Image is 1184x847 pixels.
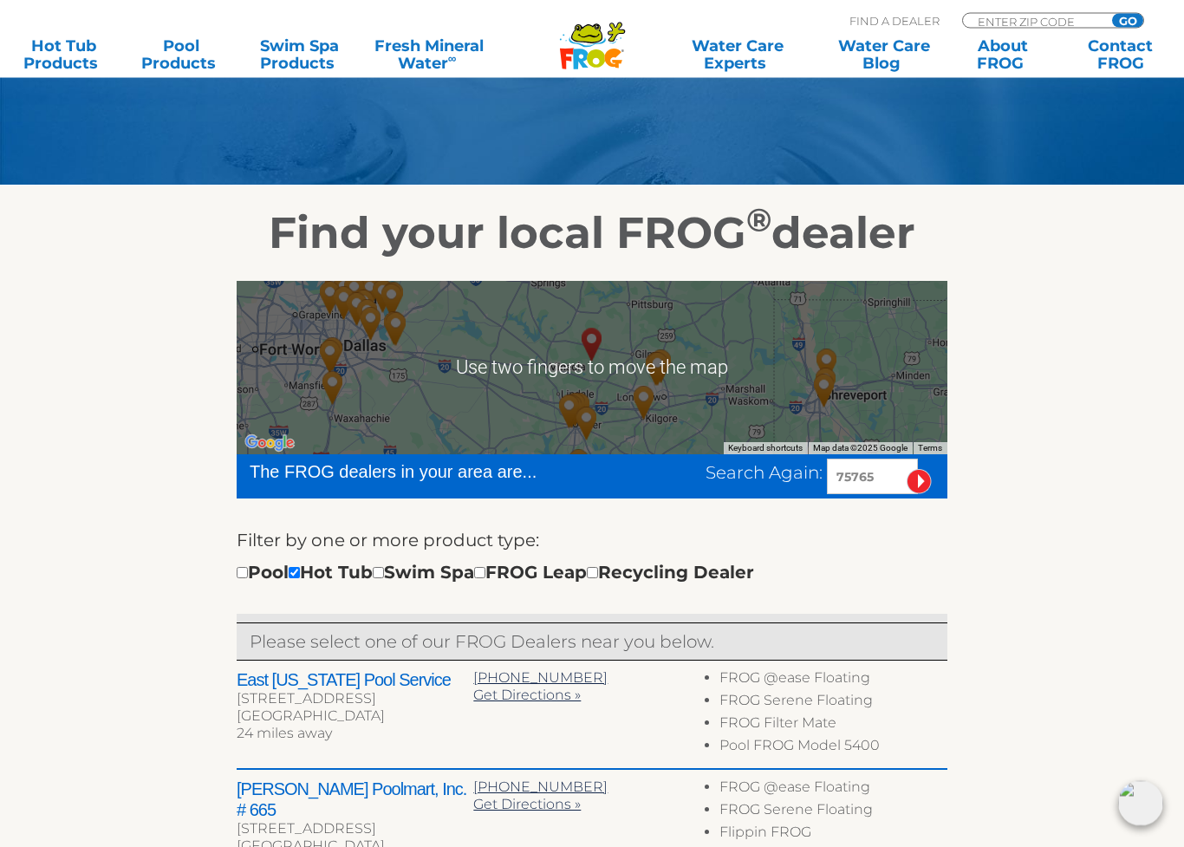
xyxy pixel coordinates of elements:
[473,779,608,796] a: [PHONE_NUMBER]
[17,37,109,72] a: Hot TubProducts
[237,527,539,555] label: Filter by one or more product type:
[918,444,942,453] a: Terms
[719,802,947,824] li: FROG Serene Floating
[662,37,811,72] a: Water CareExperts
[250,459,599,485] div: The FROG dealers in your area are...
[957,37,1049,72] a: AboutFROG
[372,37,487,72] a: Fresh MineralWater∞
[344,294,398,355] div: Dickson Brothers, Inc. - 82 miles away.
[799,355,853,415] div: Leslie's Poolmart Inc # 105 - 87 miles away.
[368,298,421,359] div: Leslie's Poolmart, Inc. # 873 - 73 miles away.
[634,336,688,397] div: East Texas Hot Tub - Longview - 27 miles away.
[237,559,754,587] div: Pool Hot Tub Swim Spa FROG Leap Recycling Dealer
[303,327,357,388] div: Crown Pools - DeSoto - 97 miles away.
[838,37,930,72] a: Water CareBlog
[549,380,602,440] div: Leslie's Poolmart, Inc. # 665 - 25 miles away.
[303,268,357,329] div: Leslie's Poolmart, Inc. # 33 - 98 miles away.
[706,463,823,484] span: Search Again:
[59,208,1125,260] h2: Find your local FROG dealer
[250,629,934,656] p: Please select one of our FROG Dealers near you below.
[254,37,346,72] a: Swim SpaProducts
[317,273,371,334] div: Leslie's Poolmart Inc # 185 - 93 miles away.
[1118,781,1163,826] img: openIcon
[1075,37,1167,72] a: ContactFROG
[341,286,394,347] div: Leslie's Poolmart, Inc. # 543 - 83 miles away.
[237,708,473,726] div: [GEOGRAPHIC_DATA]
[306,324,360,385] div: Leslie's Poolmart, Inc. # 397 - 96 miles away.
[237,726,332,742] span: 24 miles away
[719,824,947,847] li: Flippin FROG
[719,670,947,693] li: FROG @ease Floating
[369,299,423,360] div: Sunshine Pools & Billiards - 72 miles away.
[306,358,360,419] div: Leslie's Poolmart, Inc. # 814 - 97 miles away.
[473,687,581,704] a: Get Directions »
[719,779,947,802] li: FROG @ease Floating
[797,361,851,421] div: Splash Pools & Spas - Shreveport - 87 miles away.
[728,443,803,455] button: Keyboard shortcuts
[473,797,581,813] a: Get Directions »
[617,373,671,433] div: Time Machine Hot Tubs LLC - 29 miles away.
[543,381,596,442] div: Time Machine Spas - 26 miles away.
[629,339,683,400] div: Kenco Pools, Spas, and Billiards - Longview - 25 miles away.
[746,201,771,240] sup: ®
[237,821,473,838] div: [STREET_ADDRESS]
[237,691,473,708] div: [STREET_ADDRESS]
[631,339,685,400] div: Swimming Pool Superstore - 26 miles away.
[560,394,614,454] div: Discount Pools & Spas - Whitehouse - 29 miles away.
[719,738,947,760] li: Pool FROG Model 5400
[241,433,298,455] a: Open this area in Google Maps (opens a new window)
[330,279,384,340] div: Crown Pools - Dallas - 87 miles away.
[135,37,227,72] a: PoolProducts
[719,693,947,715] li: FROG Serene Floating
[813,444,908,453] span: Map data ©2025 Google
[719,715,947,738] li: FROG Filter Mate
[800,336,854,396] div: Splash Pools & Spas - Bossier City - 87 miles away.
[1112,14,1143,28] input: GO
[976,14,1093,29] input: Zip Code Form
[565,315,619,375] div: HAWKINS, TX 75765
[849,13,940,29] p: Find A Dealer
[237,670,473,691] h2: East [US_STATE] Pool Service
[907,470,932,495] input: Submit
[241,433,298,455] img: Google
[448,51,457,65] sup: ∞
[552,436,606,497] div: Discount Pools & Spas - Jacksonville - 45 miles away.
[473,670,608,687] a: [PHONE_NUMBER]
[237,779,473,821] h2: [PERSON_NAME] Poolmart, Inc. # 665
